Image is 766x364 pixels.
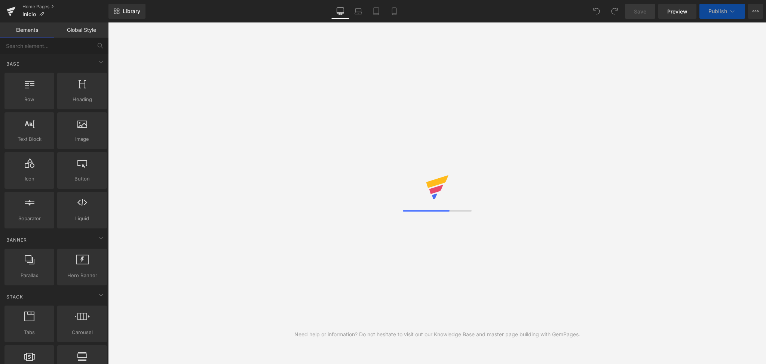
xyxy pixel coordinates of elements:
[22,11,36,17] span: Inicio
[7,272,52,279] span: Parallax
[59,135,105,143] span: Image
[708,8,727,14] span: Publish
[331,4,349,19] a: Desktop
[59,175,105,183] span: Button
[54,22,108,37] a: Global Style
[667,7,687,15] span: Preview
[7,135,52,143] span: Text Block
[294,330,580,339] div: Need help or information? Do not hesitate to visit out our Knowledge Base and master page buildin...
[748,4,763,19] button: More
[658,4,696,19] a: Preview
[6,60,20,67] span: Base
[367,4,385,19] a: Tablet
[59,272,105,279] span: Hero Banner
[385,4,403,19] a: Mobile
[59,215,105,222] span: Liquid
[634,7,646,15] span: Save
[59,95,105,103] span: Heading
[607,4,622,19] button: Redo
[589,4,604,19] button: Undo
[699,4,745,19] button: Publish
[7,215,52,222] span: Separator
[349,4,367,19] a: Laptop
[7,328,52,336] span: Tabs
[6,236,28,243] span: Banner
[59,328,105,336] span: Carousel
[108,4,145,19] a: New Library
[22,4,108,10] a: Home Pages
[123,8,140,15] span: Library
[7,95,52,103] span: Row
[6,293,24,300] span: Stack
[7,175,52,183] span: Icon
